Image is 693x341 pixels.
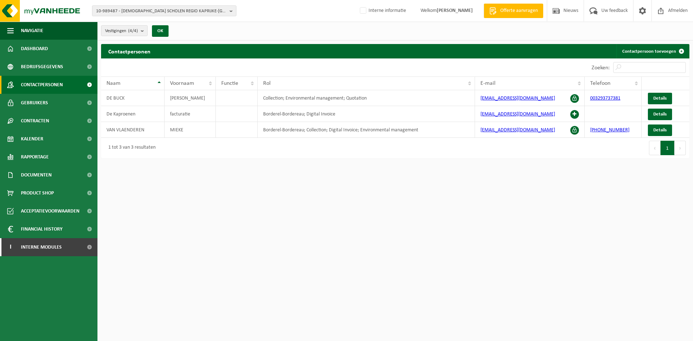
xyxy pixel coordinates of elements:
[96,6,227,17] span: 10-989487 - [DEMOGRAPHIC_DATA] SCHOLEN REGIO KAPRIJKE-[GEOGRAPHIC_DATA] - 9971 [GEOGRAPHIC_DATA],...
[128,29,138,33] count: (4/4)
[592,65,610,71] label: Zoeken:
[358,5,406,16] label: Interne informatie
[653,128,667,132] span: Details
[653,112,667,117] span: Details
[649,141,661,155] button: Previous
[437,8,473,13] strong: [PERSON_NAME]
[152,25,169,37] button: OK
[21,58,63,76] span: Bedrijfsgegevens
[21,94,48,112] span: Gebruikers
[101,106,165,122] td: De Kaproenen
[480,80,496,86] span: E-mail
[21,202,79,220] span: Acceptatievoorwaarden
[258,90,475,106] td: Collection; Environmental management; Quotation
[105,141,156,154] div: 1 tot 3 van 3 resultaten
[21,184,54,202] span: Product Shop
[661,141,675,155] button: 1
[648,124,672,136] a: Details
[7,238,14,256] span: I
[258,106,475,122] td: Borderel-Bordereau; Digital Invoice
[21,220,62,238] span: Financial History
[21,238,62,256] span: Interne modules
[101,90,165,106] td: DE BUCK
[590,127,629,133] a: [PHONE_NUMBER]
[263,80,271,86] span: Rol
[480,96,555,101] a: [EMAIL_ADDRESS][DOMAIN_NAME]
[21,22,43,40] span: Navigatie
[616,44,689,58] a: Contactpersoon toevoegen
[165,90,215,106] td: [PERSON_NAME]
[21,76,63,94] span: Contactpersonen
[653,96,667,101] span: Details
[648,93,672,104] a: Details
[21,148,49,166] span: Rapportage
[21,40,48,58] span: Dashboard
[590,80,610,86] span: Telefoon
[480,127,555,133] a: [EMAIL_ADDRESS][DOMAIN_NAME]
[101,122,165,138] td: VAN VLAENDEREN
[648,109,672,120] a: Details
[105,26,138,36] span: Vestigingen
[101,25,148,36] button: Vestigingen(4/4)
[165,122,215,138] td: MIEKE
[92,5,236,16] button: 10-989487 - [DEMOGRAPHIC_DATA] SCHOLEN REGIO KAPRIJKE-[GEOGRAPHIC_DATA] - 9971 [GEOGRAPHIC_DATA],...
[165,106,215,122] td: facturatie
[484,4,543,18] a: Offerte aanvragen
[258,122,475,138] td: Borderel-Bordereau; Collection; Digital Invoice; Environmental management
[221,80,238,86] span: Functie
[21,166,52,184] span: Documenten
[101,44,158,58] h2: Contactpersonen
[21,130,43,148] span: Kalender
[498,7,540,14] span: Offerte aanvragen
[106,80,121,86] span: Naam
[170,80,194,86] span: Voornaam
[590,96,620,101] a: 003293737381
[675,141,686,155] button: Next
[480,112,555,117] a: [EMAIL_ADDRESS][DOMAIN_NAME]
[21,112,49,130] span: Contracten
